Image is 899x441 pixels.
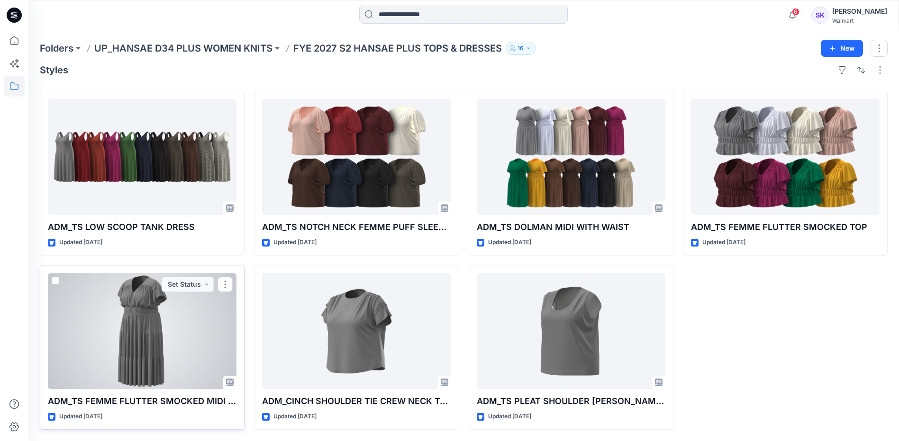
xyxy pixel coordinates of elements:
a: ADM_TS DOLMAN MIDI WITH WAIST [477,99,665,215]
a: Folders [40,42,73,55]
a: ADM_TS PLEAT SHOULDER DOMAN TEE [477,273,665,389]
p: ADM_TS FEMME FLUTTER SMOCKED MIDI DRESS [48,395,236,408]
a: ADM_TS LOW SCOOP TANK DRESS [48,99,236,215]
div: [PERSON_NAME] [832,6,887,17]
p: FYE 2027 S2 HANSAE PLUS TOPS & DRESSES [293,42,502,55]
a: ADM_CINCH SHOULDER TIE CREW NECK TOP [262,273,451,389]
p: Updated [DATE] [488,238,531,247]
a: ADM_TS NOTCH NECK FEMME PUFF SLEEVE TOP [262,99,451,215]
p: ADM_TS DOLMAN MIDI WITH WAIST [477,220,665,234]
p: Updated [DATE] [273,238,317,247]
p: Updated [DATE] [59,412,102,422]
p: ADM_TS LOW SCOOP TANK DRESS [48,220,236,234]
button: New [821,40,863,57]
span: 6 [792,8,799,16]
div: Walmart [832,17,887,24]
a: UP_HANSAE D34 PLUS WOMEN KNITS [94,42,272,55]
a: ADM_TS FEMME FLUTTER SMOCKED MIDI DRESS [48,273,236,389]
p: 16 [518,43,524,53]
p: ADM_CINCH SHOULDER TIE CREW NECK TOP [262,395,451,408]
h4: Styles [40,64,68,76]
div: SK [811,7,828,24]
p: Updated [DATE] [273,412,317,422]
p: ADM_TS PLEAT SHOULDER [PERSON_NAME] TEE [477,395,665,408]
p: ADM_TS FEMME FLUTTER SMOCKED TOP [691,220,880,234]
p: Updated [DATE] [488,412,531,422]
a: ADM_TS FEMME FLUTTER SMOCKED TOP [691,99,880,215]
p: ADM_TS NOTCH NECK FEMME PUFF SLEEVE TOP [262,220,451,234]
p: Updated [DATE] [702,238,745,247]
p: Updated [DATE] [59,238,102,247]
button: 16 [506,42,536,55]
